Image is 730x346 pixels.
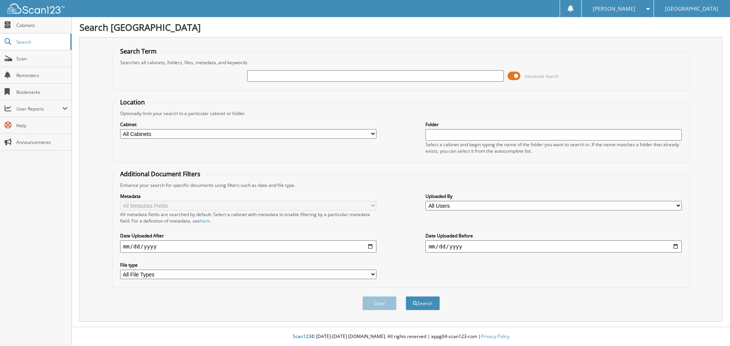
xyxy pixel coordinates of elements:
label: Uploaded By [425,193,682,199]
input: start [120,240,376,253]
span: Help [16,122,68,129]
span: Scan123 [293,333,311,340]
span: Search [16,39,67,45]
div: All metadata fields are searched by default. Select a cabinet with metadata to enable filtering b... [120,211,376,224]
iframe: Chat Widget [692,310,730,346]
label: Metadata [120,193,376,199]
div: Searches all cabinets, folders, files, metadata, and keywords [116,59,686,66]
div: Enhance your search for specific documents using filters such as date and file type. [116,182,686,188]
input: end [425,240,682,253]
span: User Reports [16,106,62,112]
h1: Search [GEOGRAPHIC_DATA] [79,21,722,33]
span: Reminders [16,72,68,79]
span: [PERSON_NAME] [593,6,635,11]
span: Scan [16,55,68,62]
legend: Location [116,98,149,106]
span: Cabinets [16,22,68,28]
span: Announcements [16,139,68,145]
label: Folder [425,121,682,128]
span: Bookmarks [16,89,68,95]
span: Advanced Search [525,73,559,79]
label: Cabinet [120,121,376,128]
legend: Additional Document Filters [116,170,204,178]
img: scan123-logo-white.svg [8,3,65,14]
label: File type [120,262,376,268]
button: Search [406,296,440,310]
div: Optionally limit your search to a particular cabinet or folder [116,110,686,117]
button: Clear [362,296,397,310]
a: here [200,218,210,224]
div: © [DATE]-[DATE] [DOMAIN_NAME]. All rights reserved | appg04-scan123-com | [72,327,730,346]
div: Select a cabinet and begin typing the name of the folder you want to search in. If the name match... [425,141,682,154]
a: Privacy Policy [481,333,509,340]
label: Date Uploaded Before [425,232,682,239]
legend: Search Term [116,47,160,55]
label: Date Uploaded After [120,232,376,239]
span: [GEOGRAPHIC_DATA] [665,6,718,11]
